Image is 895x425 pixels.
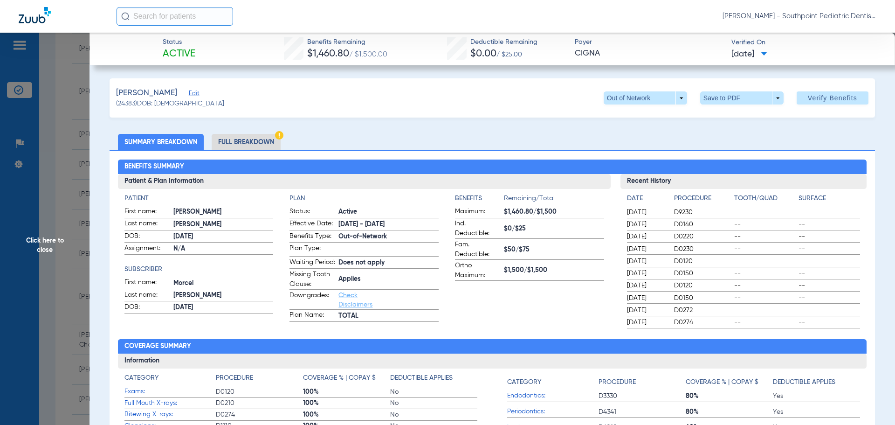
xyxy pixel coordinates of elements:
span: Benefits Remaining [307,37,387,47]
h4: Benefits [455,194,504,203]
app-breakdown-title: Plan [289,194,439,203]
span: Waiting Period: [289,258,335,269]
span: -- [799,220,860,229]
app-breakdown-title: Category [507,373,599,390]
app-breakdown-title: Category [124,373,216,386]
img: Zuub Logo [19,7,51,23]
h4: Surface [799,194,860,203]
h2: Coverage Summary [118,339,867,354]
span: [DATE] [173,232,274,242]
span: Applies [338,274,439,284]
span: -- [734,281,796,290]
app-breakdown-title: Deductible Applies [390,373,477,386]
app-breakdown-title: Benefits [455,194,504,207]
h4: Date [627,194,666,203]
span: N/A [173,244,274,254]
app-breakdown-title: Date [627,194,666,207]
h4: Category [124,373,158,383]
span: -- [734,208,796,217]
span: Last name: [124,219,170,230]
span: Endodontics: [507,391,599,401]
span: $1,460.80/$1,500 [504,207,604,217]
span: -- [799,293,860,303]
span: -- [734,318,796,327]
span: D0274 [216,410,303,419]
span: Fam. Deductible: [455,240,501,259]
span: D0120 [674,257,731,266]
app-breakdown-title: Surface [799,194,860,207]
span: D0272 [674,306,731,315]
span: D0120 [674,281,731,290]
li: Summary Breakdown [118,134,204,150]
span: [PERSON_NAME] [173,220,274,230]
h4: Subscriber [124,265,274,274]
span: Yes [773,407,860,417]
span: Periodontics: [507,407,599,417]
span: Status [163,37,195,47]
span: 100% [303,387,390,397]
span: -- [799,232,860,241]
span: -- [734,244,796,254]
span: -- [734,269,796,278]
span: -- [734,232,796,241]
span: Does not apply [338,258,439,268]
span: Downgrades: [289,291,335,309]
span: Payer [575,37,723,47]
h4: Coverage % | Copay $ [686,377,758,387]
span: -- [799,257,860,266]
span: -- [799,281,860,290]
span: [DATE] - [DATE] [338,220,439,230]
iframe: Chat Widget [848,380,895,425]
span: Morcel [173,279,274,288]
app-breakdown-title: Coverage % | Copay $ [686,373,773,390]
span: [DATE] [627,281,666,290]
span: Deductible Remaining [470,37,537,47]
span: D3330 [599,391,686,401]
h4: Procedure [599,377,636,387]
h3: Recent History [620,174,867,189]
span: [PERSON_NAME] - Southpoint Pediatric Dentistry [723,12,876,21]
span: -- [734,257,796,266]
h2: Benefits Summary [118,160,867,174]
span: Active [163,48,195,61]
span: -- [799,269,860,278]
span: 80% [686,407,773,417]
span: No [390,398,477,408]
span: Active [338,207,439,217]
span: $0.00 [470,49,496,59]
span: Ind. Deductible: [455,219,501,238]
span: First name: [124,278,170,289]
span: -- [734,220,796,229]
app-breakdown-title: Procedure [216,373,303,386]
h3: Information [118,354,867,369]
span: [PERSON_NAME] [173,291,274,300]
img: Search Icon [121,12,130,21]
a: Check Disclaimers [338,292,372,308]
span: Plan Type: [289,244,335,256]
span: Verify Benefits [808,94,857,102]
span: 100% [303,410,390,419]
span: -- [799,208,860,217]
span: 80% [686,391,773,401]
span: -- [734,306,796,315]
span: DOB: [124,302,170,314]
span: D0140 [674,220,731,229]
span: [DATE] [627,293,666,303]
span: -- [734,293,796,303]
h4: Deductible Applies [773,377,835,387]
span: [PERSON_NAME] [116,87,177,99]
h3: Patient & Plan Information [118,174,611,189]
app-breakdown-title: Patient [124,194,274,203]
button: Out of Network [604,91,687,105]
span: $50/$75 [504,245,604,255]
app-breakdown-title: Coverage % | Copay $ [303,373,390,386]
span: Effective Date: [289,219,335,230]
span: Full Mouth X-rays: [124,398,216,408]
span: Yes [773,391,860,401]
span: Edit [189,90,197,99]
app-breakdown-title: Procedure [674,194,731,207]
span: [DATE] [627,257,666,266]
span: D0220 [674,232,731,241]
span: [DATE] [627,232,666,241]
span: -- [799,306,860,315]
